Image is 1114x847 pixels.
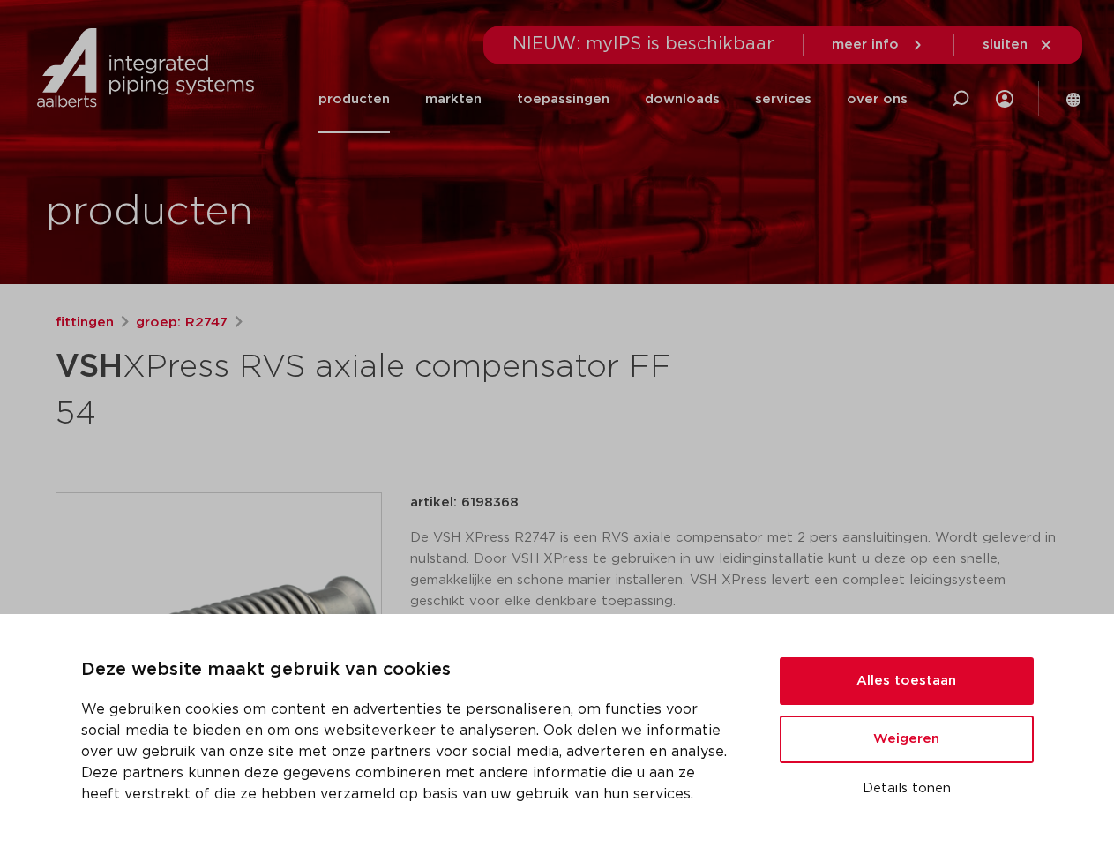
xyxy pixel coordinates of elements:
img: Product Image for VSH XPress RVS axiale compensator FF 54 [56,493,381,818]
a: markten [425,65,482,133]
a: groep: R2747 [136,312,228,334]
span: meer info [832,38,899,51]
nav: Menu [318,65,908,133]
button: Alles toestaan [780,657,1034,705]
h1: XPress RVS axiale compensator FF 54 [56,341,718,436]
p: We gebruiken cookies om content en advertenties te personaliseren, om functies voor social media ... [81,699,737,805]
a: sluiten [983,37,1054,53]
h1: producten [46,184,253,241]
button: Details tonen [780,774,1034,804]
button: Weigeren [780,716,1034,763]
a: fittingen [56,312,114,334]
span: NIEUW: myIPS is beschikbaar [512,35,774,53]
a: downloads [645,65,720,133]
a: over ons [847,65,908,133]
a: services [755,65,811,133]
p: Deze website maakt gebruik van cookies [81,656,737,685]
a: producten [318,65,390,133]
a: toepassingen [517,65,609,133]
p: artikel: 6198368 [410,492,519,513]
strong: VSH [56,351,123,383]
a: meer info [832,37,925,53]
p: De VSH XPress R2747 is een RVS axiale compensator met 2 pers aansluitingen. Wordt geleverd in nul... [410,528,1059,612]
span: sluiten [983,38,1028,51]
